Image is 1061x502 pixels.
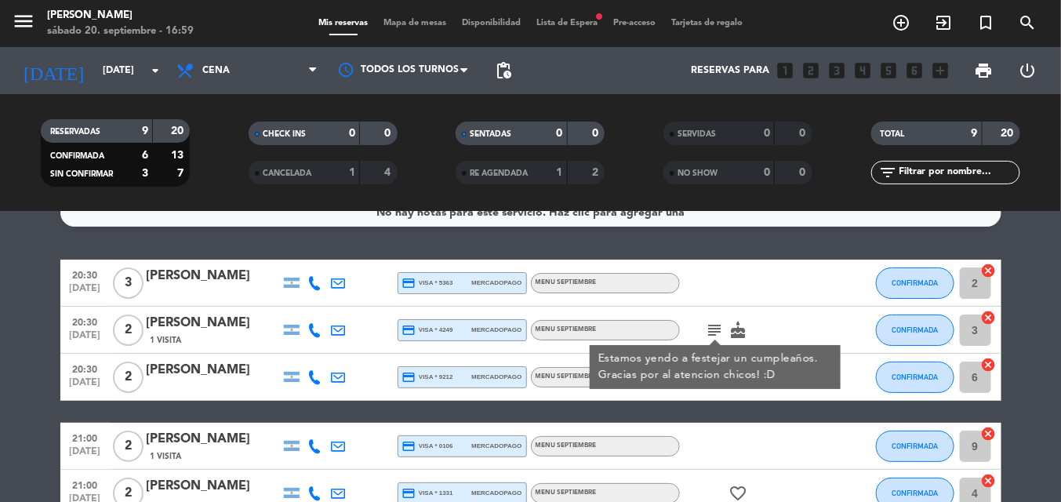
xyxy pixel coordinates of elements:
i: cancel [981,473,997,489]
i: looks_3 [827,60,848,81]
strong: 13 [171,150,187,161]
i: cancel [981,426,997,442]
i: credit_card [402,486,416,500]
div: [PERSON_NAME] [47,8,194,24]
span: visa * 9212 [402,370,453,384]
div: sábado 20. septiembre - 16:59 [47,24,194,39]
button: CONFIRMADA [876,315,954,346]
div: [PERSON_NAME] [147,266,280,286]
span: CHECK INS [263,130,306,138]
span: Mapa de mesas [376,19,454,27]
span: MENU SEPTIEMBRE [536,373,597,380]
span: [DATE] [66,330,105,348]
span: Disponibilidad [454,19,529,27]
span: 1 Visita [151,450,182,463]
i: [DATE] [12,53,95,88]
i: credit_card [402,370,416,384]
strong: 7 [177,168,187,179]
strong: 9 [142,125,148,136]
span: CONFIRMADA [892,278,938,287]
div: [PERSON_NAME] [147,360,280,380]
span: MENU SEPTIEMBRE [536,489,597,496]
span: mercadopago [471,372,521,382]
span: mercadopago [471,441,521,451]
span: visa * 4249 [402,323,453,337]
i: looks_one [776,60,796,81]
span: Pre-acceso [605,19,663,27]
span: CONFIRMADA [892,373,938,381]
span: CONFIRMADA [892,489,938,497]
span: mercadopago [471,488,521,498]
strong: 0 [800,167,809,178]
span: CONFIRMADA [892,442,938,450]
span: SENTADAS [470,130,511,138]
strong: 0 [764,167,770,178]
strong: 20 [171,125,187,136]
span: MENU SEPTIEMBRE [536,279,597,286]
i: menu [12,9,35,33]
i: search [1019,13,1037,32]
i: arrow_drop_down [146,61,165,80]
div: [PERSON_NAME] [147,313,280,333]
span: CANCELADA [263,169,311,177]
span: print [974,61,993,80]
i: looks_6 [905,60,925,81]
i: subject [706,321,725,340]
span: RESERVADAS [50,128,100,136]
i: credit_card [402,323,416,337]
i: credit_card [402,439,416,453]
span: visa * 1331 [402,486,453,500]
i: cancel [981,357,997,373]
span: SIN CONFIRMAR [50,170,113,178]
span: MENU SEPTIEMBRE [536,442,597,449]
strong: 0 [764,128,770,139]
div: No hay notas para este servicio. Haz clic para agregar una [376,204,685,222]
strong: 20 [1001,128,1016,139]
i: credit_card [402,276,416,290]
span: NO SHOW [678,169,718,177]
span: Mis reservas [311,19,376,27]
span: 20:30 [66,359,105,377]
div: Estamos yendo a festejar un cumpleaños. Gracias por al atencion chicos! :D [598,351,832,384]
i: cancel [981,310,997,326]
i: add_circle_outline [892,13,910,32]
span: SERVIDAS [678,130,716,138]
i: turned_in_not [976,13,995,32]
span: Cena [202,65,230,76]
span: CONFIRMADA [892,326,938,334]
i: exit_to_app [934,13,953,32]
span: Tarjetas de regalo [663,19,750,27]
span: [DATE] [66,377,105,395]
span: 3 [113,267,144,299]
span: 20:30 [66,265,105,283]
i: cake [729,321,748,340]
strong: 4 [384,167,394,178]
span: mercadopago [471,278,521,288]
span: 1 Visita [151,334,182,347]
strong: 0 [384,128,394,139]
i: power_settings_new [1018,61,1037,80]
button: menu [12,9,35,38]
span: Lista de Espera [529,19,605,27]
input: Filtrar por nombre... [898,164,1019,181]
strong: 2 [592,167,601,178]
span: 2 [113,362,144,393]
strong: 6 [142,150,148,161]
span: TOTAL [881,130,905,138]
span: fiber_manual_record [594,12,604,21]
span: Reservas para [692,65,770,76]
span: mercadopago [471,325,521,335]
span: 2 [113,315,144,346]
i: add_box [931,60,951,81]
strong: 0 [592,128,601,139]
span: MENU SEPTIEMBRE [536,326,597,333]
i: filter_list [879,163,898,182]
strong: 3 [142,168,148,179]
span: 21:00 [66,475,105,493]
i: looks_4 [853,60,874,81]
strong: 0 [349,128,355,139]
span: 21:00 [66,428,105,446]
button: CONFIRMADA [876,431,954,462]
div: [PERSON_NAME] [147,476,280,497]
span: visa * 5363 [402,276,453,290]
